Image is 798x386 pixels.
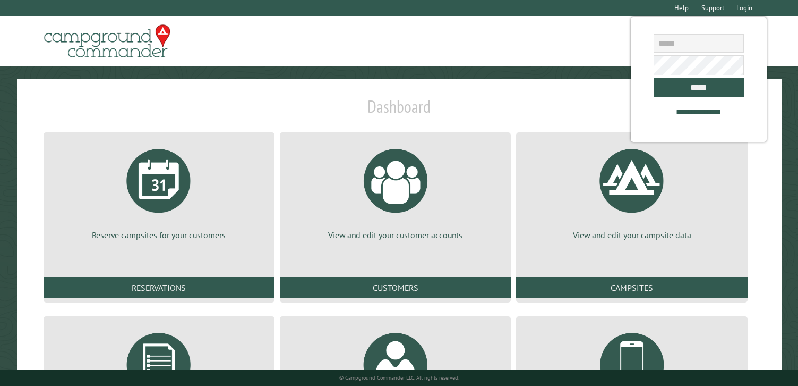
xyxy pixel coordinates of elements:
a: View and edit your campsite data [529,141,734,241]
p: Reserve campsites for your customers [56,229,262,241]
p: View and edit your customer accounts [293,229,498,241]
img: Campground Commander [41,21,174,62]
a: View and edit your customer accounts [293,141,498,241]
a: Campsites [516,277,747,298]
small: © Campground Commander LLC. All rights reserved. [339,374,459,381]
a: Reserve campsites for your customers [56,141,262,241]
p: View and edit your campsite data [529,229,734,241]
a: Reservations [44,277,274,298]
a: Customers [280,277,511,298]
h1: Dashboard [41,96,758,125]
